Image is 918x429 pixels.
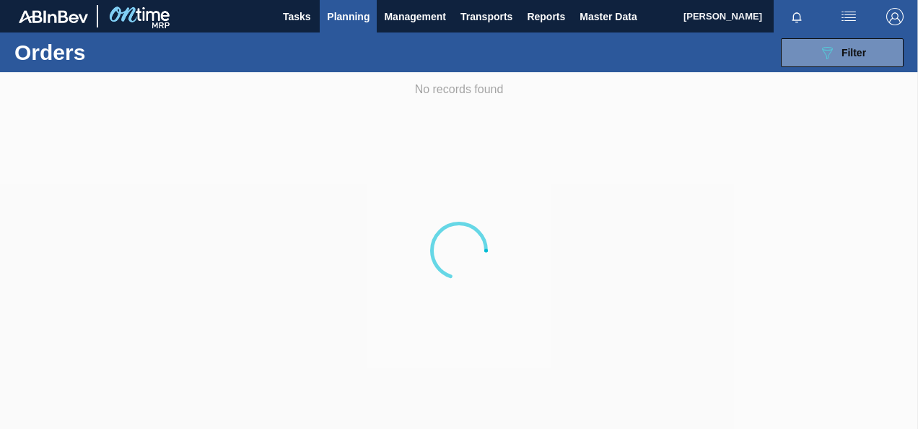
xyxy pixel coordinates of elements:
button: Filter [781,38,904,67]
img: TNhmsLtSVTkK8tSr43FrP2fwEKptu5GPRR3wAAAABJRU5ErkJggg== [19,10,88,23]
img: userActions [840,8,857,25]
span: Reports [527,8,565,25]
span: Management [384,8,446,25]
span: Planning [327,8,370,25]
span: Master Data [580,8,637,25]
span: Transports [460,8,512,25]
span: Filter [841,47,866,58]
button: Notifications [774,6,820,27]
img: Logout [886,8,904,25]
span: Tasks [281,8,312,25]
h1: Orders [14,44,214,61]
